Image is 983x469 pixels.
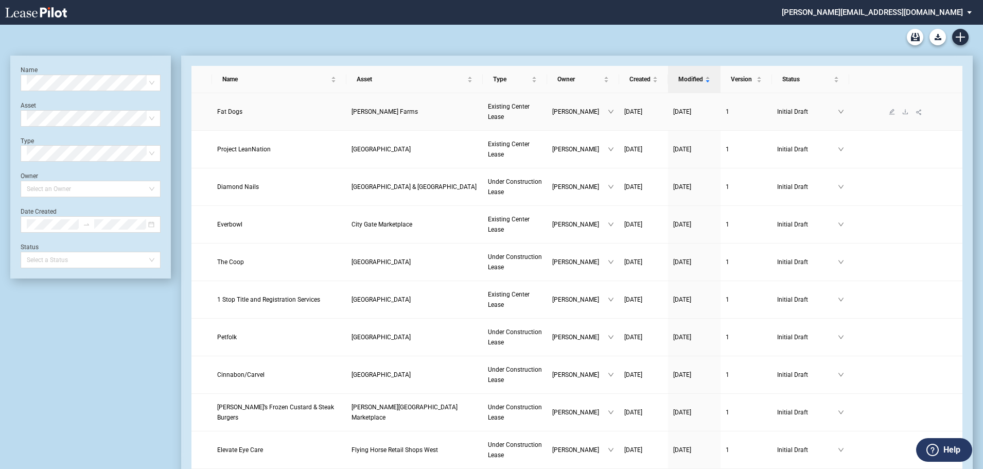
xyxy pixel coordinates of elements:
[673,445,715,455] a: [DATE]
[608,221,614,228] span: down
[777,445,838,455] span: Initial Draft
[552,332,608,342] span: [PERSON_NAME]
[352,371,411,378] span: Harvest Grove
[21,172,38,180] label: Owner
[552,107,608,117] span: [PERSON_NAME]
[352,257,478,267] a: [GEOGRAPHIC_DATA]
[493,74,530,84] span: Type
[488,404,542,421] span: Under Construction Lease
[217,371,265,378] span: Cinnabon/Carvel
[352,182,478,192] a: [GEOGRAPHIC_DATA] & [GEOGRAPHIC_DATA]
[608,409,614,415] span: down
[21,137,34,145] label: Type
[726,445,767,455] a: 1
[838,409,844,415] span: down
[673,334,691,341] span: [DATE]
[352,370,478,380] a: [GEOGRAPHIC_DATA]
[488,327,542,348] a: Under Construction Lease
[21,244,39,251] label: Status
[673,144,715,154] a: [DATE]
[212,66,347,93] th: Name
[624,144,663,154] a: [DATE]
[673,182,715,192] a: [DATE]
[217,334,237,341] span: Petfolk
[217,332,342,342] a: Petfolk
[726,371,729,378] span: 1
[624,334,642,341] span: [DATE]
[673,146,691,153] span: [DATE]
[952,29,969,45] a: Create new document
[217,296,320,303] span: 1 Stop Title and Registration Services
[352,107,478,117] a: [PERSON_NAME] Farms
[83,221,90,228] span: swap-right
[624,221,642,228] span: [DATE]
[352,108,418,115] span: Gladden Farms
[488,289,542,310] a: Existing Center Lease
[726,370,767,380] a: 1
[673,294,715,305] a: [DATE]
[673,296,691,303] span: [DATE]
[217,144,342,154] a: Project LeanNation
[916,438,972,462] button: Help
[673,446,691,454] span: [DATE]
[885,108,899,115] a: edit
[352,258,411,266] span: Harvest Grove
[352,332,478,342] a: [GEOGRAPHIC_DATA]
[678,74,703,84] span: Modified
[902,109,908,115] span: download
[777,257,838,267] span: Initial Draft
[608,184,614,190] span: down
[673,257,715,267] a: [DATE]
[552,144,608,154] span: [PERSON_NAME]
[726,296,729,303] span: 1
[624,219,663,230] a: [DATE]
[726,334,729,341] span: 1
[673,108,691,115] span: [DATE]
[217,219,342,230] a: Everbowl
[838,184,844,190] span: down
[608,109,614,115] span: down
[352,219,478,230] a: City Gate Marketplace
[726,332,767,342] a: 1
[838,259,844,265] span: down
[929,29,946,45] button: Download Blank Form
[552,219,608,230] span: [PERSON_NAME]
[352,296,411,303] span: Circle Cross Ranch
[217,108,242,115] span: Fat Dogs
[624,409,642,416] span: [DATE]
[352,404,458,421] span: Kiley Ranch Marketplace
[217,402,342,423] a: [PERSON_NAME]’s Frozen Custard & Steak Burgers
[624,296,642,303] span: [DATE]
[777,370,838,380] span: Initial Draft
[624,407,663,418] a: [DATE]
[488,214,542,235] a: Existing Center Lease
[488,253,542,271] span: Under Construction Lease
[777,107,838,117] span: Initial Draft
[673,409,691,416] span: [DATE]
[608,297,614,303] span: down
[838,334,844,340] span: down
[608,259,614,265] span: down
[726,257,767,267] a: 1
[217,445,342,455] a: Elevate Eye Care
[552,294,608,305] span: [PERSON_NAME]
[352,334,411,341] span: Harvest Grove
[943,443,960,457] label: Help
[552,445,608,455] span: [PERSON_NAME]
[624,146,642,153] span: [DATE]
[838,372,844,378] span: down
[483,66,547,93] th: Type
[726,108,729,115] span: 1
[624,294,663,305] a: [DATE]
[608,334,614,340] span: down
[352,402,478,423] a: [PERSON_NAME][GEOGRAPHIC_DATA] Marketplace
[352,445,478,455] a: Flying Horse Retail Shops West
[83,221,90,228] span: to
[624,257,663,267] a: [DATE]
[782,74,832,84] span: Status
[726,219,767,230] a: 1
[217,258,244,266] span: The Coop
[673,371,691,378] span: [DATE]
[673,370,715,380] a: [DATE]
[624,445,663,455] a: [DATE]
